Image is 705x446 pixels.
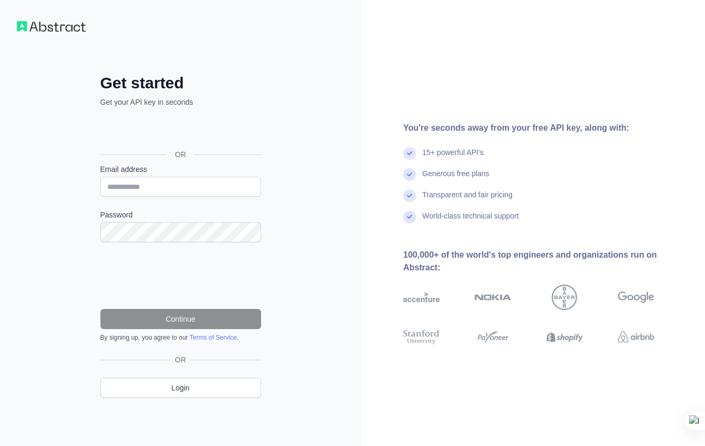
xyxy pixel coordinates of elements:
div: Transparent and fair pricing [422,189,513,211]
img: nokia [475,285,511,310]
div: You're seconds away from your free API key, along with: [403,122,688,134]
a: Terms of Service [190,334,237,341]
img: stanford university [403,328,440,347]
img: check mark [403,211,416,223]
img: bayer [552,285,577,310]
img: check mark [403,168,416,181]
button: Continue [100,309,261,329]
h2: Get started [100,74,261,93]
iframe: reCAPTCHA [100,255,261,296]
img: google [618,285,654,310]
span: OR [166,149,194,160]
label: Email address [100,164,261,175]
label: Password [100,210,261,220]
iframe: Sign in with Google Button [95,119,264,142]
span: OR [171,354,190,365]
img: payoneer [475,328,511,347]
div: World-class technical support [422,211,519,232]
div: 100,000+ of the world's top engineers and organizations run on Abstract: [403,249,688,274]
div: By signing up, you agree to our . [100,333,261,342]
img: check mark [403,147,416,160]
img: accenture [403,285,440,310]
img: shopify [546,328,583,347]
img: check mark [403,189,416,202]
a: Login [100,378,261,398]
img: Workflow [17,21,86,32]
div: Generous free plans [422,168,489,189]
img: airbnb [618,328,654,347]
p: Get your API key in seconds [100,97,261,107]
div: 15+ powerful API's [422,147,484,168]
